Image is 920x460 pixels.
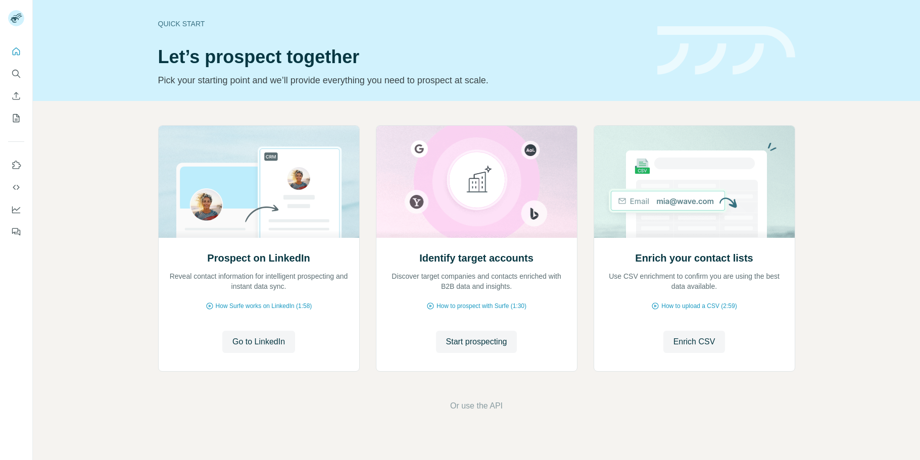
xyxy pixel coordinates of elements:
span: Start prospecting [446,336,507,348]
img: Identify target accounts [376,126,577,238]
button: Dashboard [8,200,24,219]
p: Discover target companies and contacts enriched with B2B data and insights. [386,271,567,291]
button: Enrich CSV [8,87,24,105]
button: Search [8,65,24,83]
h2: Prospect on LinkedIn [207,251,310,265]
h2: Enrich your contact lists [635,251,753,265]
div: Quick start [158,19,645,29]
button: Go to LinkedIn [222,331,295,353]
button: Start prospecting [436,331,517,353]
img: banner [657,26,795,75]
span: How to prospect with Surfe (1:30) [437,301,526,311]
button: My lists [8,109,24,127]
h1: Let’s prospect together [158,47,645,67]
button: Enrich CSV [663,331,725,353]
button: Feedback [8,223,24,241]
span: Go to LinkedIn [232,336,285,348]
img: Enrich your contact lists [594,126,795,238]
h2: Identify target accounts [419,251,534,265]
p: Use CSV enrichment to confirm you are using the best data available. [604,271,785,291]
span: How Surfe works on LinkedIn (1:58) [216,301,312,311]
button: Or use the API [450,400,503,412]
span: Enrich CSV [673,336,715,348]
p: Reveal contact information for intelligent prospecting and instant data sync. [169,271,349,291]
p: Pick your starting point and we’ll provide everything you need to prospect at scale. [158,73,645,87]
img: Prospect on LinkedIn [158,126,360,238]
button: Quick start [8,42,24,61]
button: Use Surfe API [8,178,24,196]
span: How to upload a CSV (2:59) [661,301,737,311]
button: Use Surfe on LinkedIn [8,156,24,174]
